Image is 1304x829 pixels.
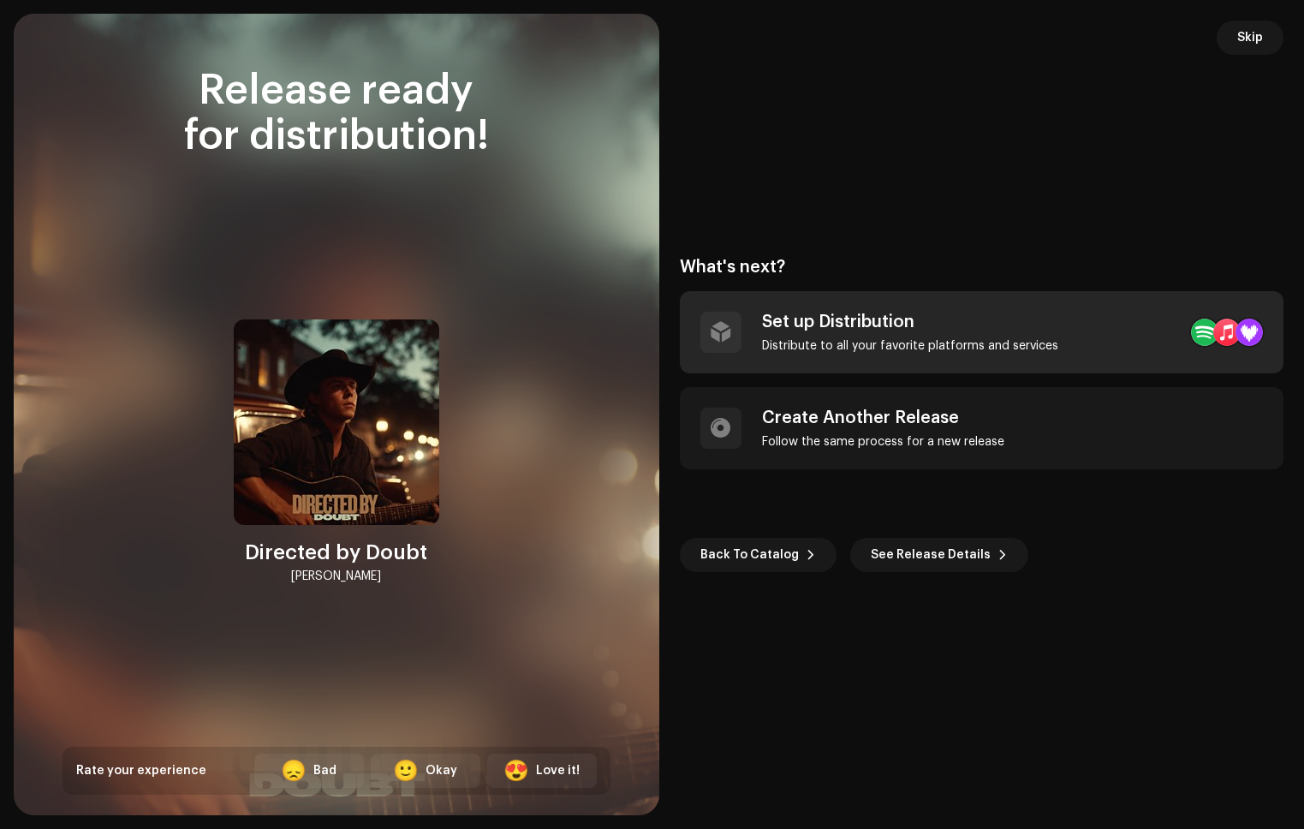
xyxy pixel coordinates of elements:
[63,69,610,159] div: Release ready for distribution!
[393,760,419,781] div: 🙂
[503,760,529,781] div: 😍
[850,538,1028,572] button: See Release Details
[762,339,1058,353] div: Distribute to all your favorite platforms and services
[536,762,580,780] div: Love it!
[762,435,1004,449] div: Follow the same process for a new release
[313,762,336,780] div: Bad
[245,539,427,566] div: Directed by Doubt
[680,257,1284,277] div: What's next?
[1217,21,1283,55] button: Skip
[762,312,1058,332] div: Set up Distribution
[76,765,206,777] span: Rate your experience
[680,291,1284,373] re-a-post-create-item: Set up Distribution
[281,760,307,781] div: 😞
[871,538,991,572] span: See Release Details
[426,762,457,780] div: Okay
[1237,21,1263,55] span: Skip
[291,566,381,587] div: [PERSON_NAME]
[680,538,837,572] button: Back To Catalog
[762,408,1004,428] div: Create Another Release
[234,319,439,525] img: fd48041d-48f6-4901-96e9-b78294b00cc6
[700,538,799,572] span: Back To Catalog
[680,387,1284,469] re-a-post-create-item: Create Another Release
